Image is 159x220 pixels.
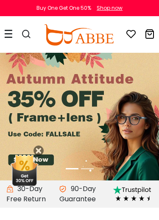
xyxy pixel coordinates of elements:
[6,194,47,204] div: Free Return
[36,4,91,12] div: Buy One Get One 50%
[97,4,123,12] div: Shop now
[59,194,100,204] div: Guarantee
[13,184,42,194] span: 30-Day
[92,4,123,11] a: Shop now
[44,24,113,46] img: abbeglasses.com
[8,152,40,186] img: mini welcome offer
[67,184,96,194] span: 90-Day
